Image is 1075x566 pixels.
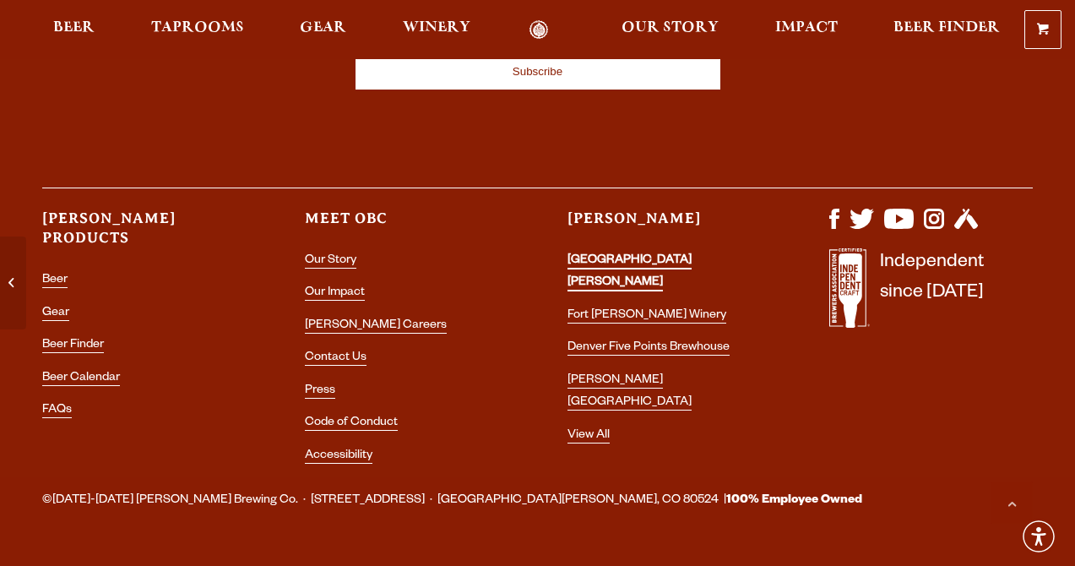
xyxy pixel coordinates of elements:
span: Our Story [622,21,719,35]
h3: [PERSON_NAME] [567,209,770,243]
a: Beer Finder [42,339,104,353]
a: Impact [764,20,849,40]
a: Our Story [611,20,730,40]
a: View All [567,429,610,444]
a: Accessibility [305,449,372,464]
a: Beer Calendar [42,372,120,386]
span: Taprooms [151,21,244,35]
h3: [PERSON_NAME] Products [42,209,245,263]
a: Odell Home [508,20,571,40]
a: [PERSON_NAME] [GEOGRAPHIC_DATA] [567,374,692,411]
span: Impact [775,21,838,35]
span: Beer Finder [893,21,1000,35]
a: [PERSON_NAME] Careers [305,319,447,334]
a: Beer Finder [882,20,1011,40]
span: Gear [300,21,346,35]
a: Our Impact [305,286,365,301]
a: Visit us on YouTube [884,220,913,234]
a: [GEOGRAPHIC_DATA][PERSON_NAME] [567,254,692,291]
span: ©[DATE]-[DATE] [PERSON_NAME] Brewing Co. · [STREET_ADDRESS] · [GEOGRAPHIC_DATA][PERSON_NAME], CO ... [42,490,862,512]
a: Scroll to top [991,482,1033,524]
a: Gear [42,307,69,321]
p: Independent since [DATE] [880,248,984,337]
a: Denver Five Points Brewhouse [567,341,730,356]
a: Visit us on X (formerly Twitter) [850,220,875,234]
a: Winery [392,20,481,40]
a: Visit us on Instagram [924,220,944,234]
strong: 100% Employee Owned [726,494,862,508]
a: Fort [PERSON_NAME] Winery [567,309,726,324]
a: Our Story [305,254,356,269]
a: Taprooms [140,20,255,40]
input: Subscribe [356,52,720,90]
a: Visit us on Untappd [954,220,979,234]
a: Visit us on Facebook [829,220,839,234]
a: Press [305,384,335,399]
h3: Meet OBC [305,209,508,243]
div: Accessibility Menu [1020,518,1057,555]
a: Code of Conduct [305,416,398,431]
a: Beer [42,274,68,288]
span: Beer [53,21,95,35]
span: Winery [403,21,470,35]
a: Contact Us [305,351,366,366]
a: Gear [289,20,357,40]
a: Beer [42,20,106,40]
a: FAQs [42,404,72,418]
